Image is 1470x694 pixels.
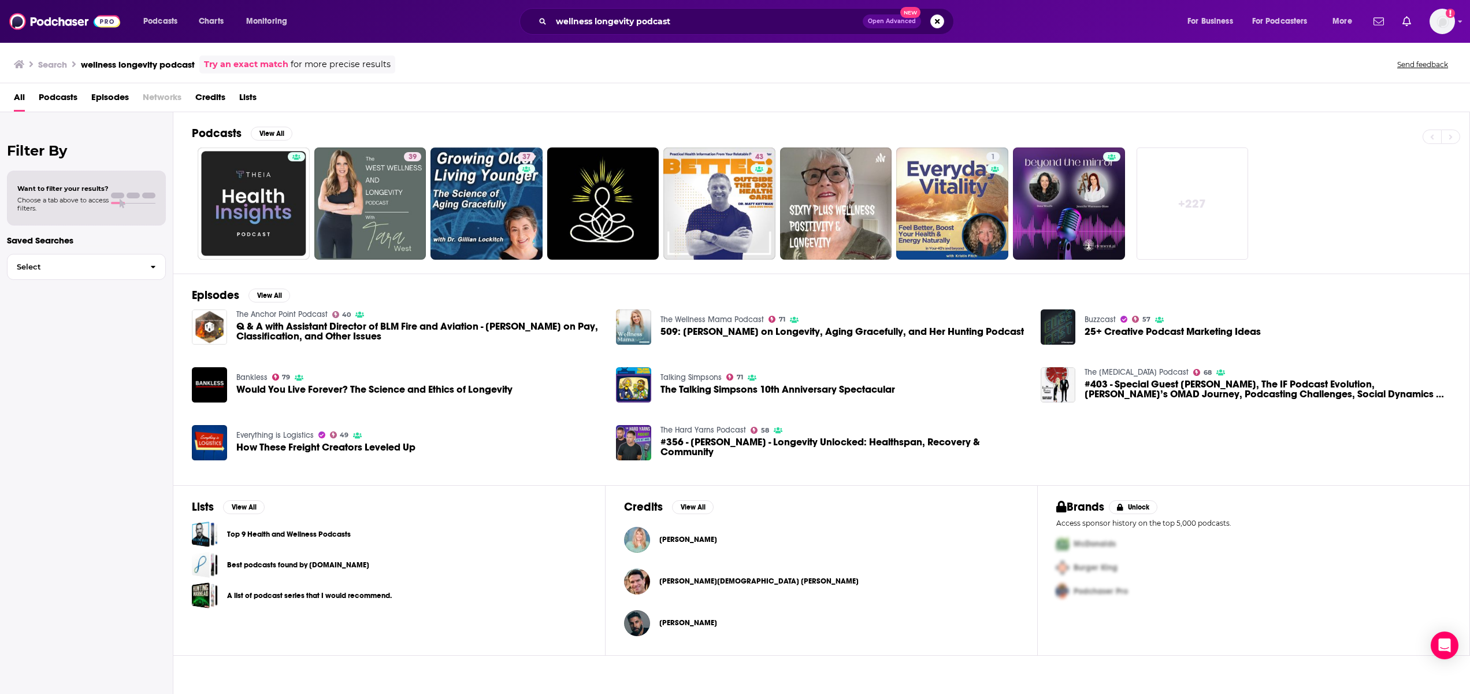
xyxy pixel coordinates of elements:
a: Credits [195,88,225,112]
a: Everything is Logistics [236,430,314,440]
a: Show notifications dropdown [1398,12,1416,31]
span: Logged in as ktiffey [1430,9,1455,34]
button: open menu [1324,12,1367,31]
h2: Podcasts [192,126,242,141]
button: open menu [135,12,192,31]
img: User Profile [1430,9,1455,34]
a: 1 [986,152,1000,161]
span: 49 [340,433,348,438]
a: The Wellness Mama Podcast [660,315,764,324]
a: +227 [1137,147,1249,260]
span: Charts [199,13,224,29]
span: Podchaser Pro [1074,586,1128,596]
a: 68 [1193,369,1212,376]
a: Charts [191,12,231,31]
button: Chervin JafariehChervin Jafarieh [624,604,1019,641]
button: Kathy SmithKathy Smith [624,521,1019,558]
span: Burger King [1074,563,1118,573]
img: Third Pro Logo [1052,579,1074,603]
span: Lists [239,88,257,112]
a: Talking Simpsons [660,372,722,382]
span: Best podcasts found by digitalwellness.directory [192,552,218,578]
span: #356 - [PERSON_NAME] - Longevity Unlocked: Healthspan, Recovery & Community [660,437,1027,457]
img: Podchaser - Follow, Share and Rate Podcasts [9,10,120,32]
button: open menu [1179,12,1248,31]
a: PodcastsView All [192,126,292,141]
button: View All [672,500,714,514]
a: 39 [404,152,421,161]
span: 40 [342,312,351,318]
a: All [14,88,25,112]
a: Dylan Christiano Gemelli [624,569,650,595]
span: 509: [PERSON_NAME] on Longevity, Aging Gracefully, and Her Hunting Podcast [660,327,1024,337]
span: 1 [991,152,995,163]
span: Podcasts [39,88,77,112]
span: Monitoring [246,13,287,29]
span: Open Advanced [868,19,916,24]
img: How These Freight Creators Leveled Up [192,425,227,460]
a: 58 [751,427,769,434]
span: [PERSON_NAME] [659,535,717,544]
a: 37 [430,147,543,260]
a: Best podcasts found by [DOMAIN_NAME] [227,559,369,571]
a: Top 9 Health and Wellness Podcasts [192,521,218,547]
a: 79 [272,374,291,381]
img: Kathy Smith [624,527,650,553]
a: A list of podcast series that I would recommend. [192,582,218,608]
button: View All [223,500,265,514]
a: 1 [896,147,1008,260]
span: Q & A with Assistant Director of BLM Fire and Aviation - [PERSON_NAME] on Pay, Classification, an... [236,322,603,341]
img: Second Pro Logo [1052,556,1074,579]
img: First Pro Logo [1052,532,1074,556]
a: 71 [726,374,743,381]
span: 71 [737,375,743,380]
span: 37 [522,152,530,163]
div: Open Intercom Messenger [1431,632,1458,659]
p: Saved Searches [7,235,166,246]
a: Would You Live Forever? The Science and Ethics of Longevity [236,385,513,394]
a: The Talking Simpsons 10th Anniversary Spectacular [616,367,651,403]
a: 25+ Creative Podcast Marketing Ideas [1041,309,1076,345]
a: A list of podcast series that I would recommend. [227,589,392,602]
span: 39 [409,152,417,163]
button: Send feedback [1394,60,1452,69]
h2: Credits [624,500,663,514]
span: 25+ Creative Podcast Marketing Ideas [1085,327,1261,337]
a: The Hard Yarns Podcast [660,425,746,435]
a: The Talking Simpsons 10th Anniversary Spectacular [660,385,895,394]
span: New [900,7,921,18]
button: Open AdvancedNew [863,14,921,28]
a: 43 [663,147,775,260]
button: Dylan Christiano GemelliDylan Christiano Gemelli [624,563,1019,600]
h3: Search [38,59,67,70]
span: 58 [761,428,769,433]
span: Want to filter your results? [17,184,109,193]
a: The Intermittent Fasting Podcast [1085,367,1189,377]
a: CreditsView All [624,500,714,514]
a: Top 9 Health and Wellness Podcasts [227,528,351,541]
input: Search podcasts, credits, & more... [551,12,863,31]
a: 509: Dr. Hillary Lampers on Longevity, Aging Gracefully, and Her Hunting Podcast [616,309,651,345]
span: Episodes [91,88,129,112]
a: Buzzcast [1085,315,1116,324]
button: View All [251,127,292,141]
button: open menu [1245,12,1324,31]
span: For Business [1187,13,1233,29]
a: EpisodesView All [192,288,290,302]
a: Kathy Smith [659,535,717,544]
span: 43 [755,152,763,163]
a: Chervin Jafarieh [624,610,650,636]
a: The Anchor Point Podcast [236,309,328,319]
a: ListsView All [192,500,265,514]
a: 37 [518,152,535,161]
a: Q & A with Assistant Director of BLM Fire and Aviation - Grant Beebe on Pay, Classification, and ... [192,309,227,345]
img: Would You Live Forever? The Science and Ethics of Longevity [192,367,227,403]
